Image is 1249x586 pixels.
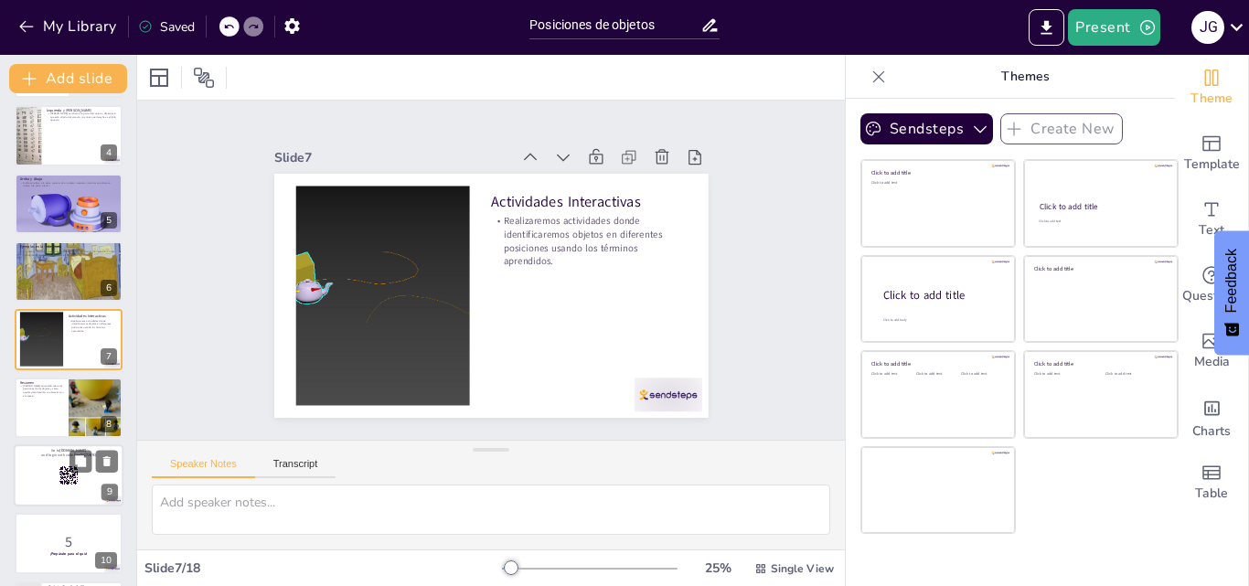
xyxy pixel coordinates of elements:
[20,244,117,250] p: Ejemplos en la Vida Diaria
[20,379,63,385] p: Resumen
[883,288,1000,304] div: Click to add title
[1175,121,1248,186] div: Add ready made slides
[696,559,740,577] div: 25 %
[871,360,1002,368] div: Click to add title
[69,111,91,133] button: Duplicate Slide
[19,448,118,453] p: Go to
[1175,252,1248,318] div: Get real-time input from your audience
[1034,372,1092,377] div: Click to add text
[871,372,913,377] div: Click to add text
[69,450,91,472] button: Duplicate Slide
[47,108,117,113] p: Izquierda y [PERSON_NAME]
[771,561,834,576] span: Single View
[95,314,117,336] button: Delete Slide
[1175,384,1248,450] div: Add charts and graphs
[1191,9,1224,46] button: J G
[101,212,117,229] div: 5
[1175,450,1248,516] div: Add a table
[59,448,86,453] strong: [DOMAIN_NAME]
[1199,220,1224,240] span: Text
[69,319,117,333] p: Realizaremos actividades donde identificaremos objetos en diferentes posiciones usando los términ...
[15,105,123,165] div: 4
[1191,11,1224,44] div: J G
[19,453,118,458] p: and login with code
[20,176,117,181] p: Arriba y Abajo
[883,318,998,323] div: Click to add body
[1194,352,1230,372] span: Media
[9,64,127,93] button: Add slide
[529,12,700,38] input: Insert title
[95,383,117,405] button: Delete Slide
[101,485,118,501] div: 9
[871,169,1002,176] div: Click to add title
[1040,201,1161,212] div: Click to add title
[144,559,502,577] div: Slide 7 / 18
[871,181,1002,186] div: Click to add text
[20,250,117,256] p: En nuestra vida diaria, usamos estos conceptos para orientarnos. Por ejemplo, el libro está arrib...
[96,450,118,472] button: Delete Slide
[193,67,215,89] span: Position
[1105,372,1163,377] div: Click to add text
[20,180,117,186] p: Arriba se refiere a la parte superior de un objeto o espacio, mientras que abajo se refiere a la ...
[69,314,117,319] p: Actividades Interactivas
[1039,219,1160,224] div: Click to add text
[1175,55,1248,121] div: Change the overall theme
[95,518,117,540] button: Delete Slide
[69,179,91,201] button: Duplicate Slide
[1029,9,1064,46] button: Export to PowerPoint
[1223,249,1240,313] span: Feedback
[138,18,195,36] div: Saved
[69,247,91,269] button: Duplicate Slide
[1192,421,1231,442] span: Charts
[297,272,497,346] p: Realizaremos actividades donde identificaremos objetos en diferentes posiciones usando los términ...
[1182,286,1242,306] span: Questions
[144,63,174,92] div: Layout
[14,444,123,506] div: 9
[15,174,123,234] div: 5
[15,241,123,302] div: 6
[152,458,255,478] button: Speaker Notes
[1034,264,1165,272] div: Click to add title
[69,383,91,405] button: Duplicate Slide
[50,551,88,556] strong: ¡Prepárate para el quiz!
[95,552,117,569] div: 10
[1184,154,1240,175] span: Template
[101,144,117,161] div: 4
[101,416,117,432] div: 8
[1068,9,1159,46] button: Present
[101,348,117,365] div: 7
[69,518,91,540] button: Duplicate Slide
[1034,360,1165,368] div: Click to add title
[47,112,117,123] p: [PERSON_NAME] se refiere a la parte del cuerpo o del espacio que está al lado del corazón, mientr...
[1195,484,1228,504] span: Table
[101,280,117,296] div: 6
[15,378,123,438] div: 8
[69,314,91,336] button: Duplicate Slide
[916,372,957,377] div: Click to add text
[961,372,1002,377] div: Click to add text
[15,513,123,573] div: 10
[1214,230,1249,355] button: Feedback - Show survey
[255,458,336,478] button: Transcript
[1175,186,1248,252] div: Add text boxes
[1000,113,1123,144] button: Create New
[95,179,117,201] button: Delete Slide
[860,113,993,144] button: Sendsteps
[20,384,63,398] p: [PERSON_NAME] aprendido sobre las posiciones de los objetos y cómo usarlas para describir su ubic...
[95,111,117,133] button: Delete Slide
[303,328,499,368] p: Actividades Interactivas
[893,55,1157,99] p: Themes
[95,247,117,269] button: Delete Slide
[1190,89,1233,109] span: Theme
[14,12,124,41] button: My Library
[20,531,117,551] p: 5
[1175,318,1248,384] div: Add images, graphics, shapes or video
[483,351,720,393] div: Slide 7
[15,309,123,369] div: 7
